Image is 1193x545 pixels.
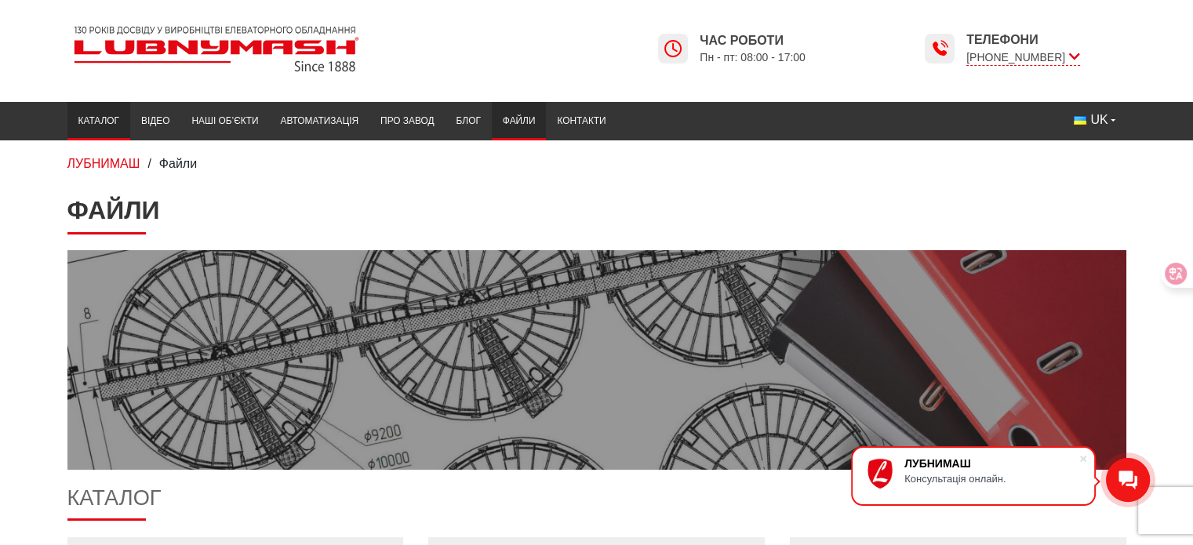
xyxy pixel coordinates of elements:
span: Телефони [966,31,1080,49]
img: Lubnymash time icon [930,39,949,58]
div: ЛУБНИМАШ [904,457,1078,470]
h2: Каталог [67,485,1126,521]
a: Про завод [369,106,445,136]
span: Час роботи [700,32,806,49]
span: UK [1090,111,1108,129]
a: ЛУБНИМАШ [67,157,140,170]
a: Контакти [546,106,617,136]
a: Каталог [67,106,130,136]
a: Файли [492,106,547,136]
div: Консультація онлайн. [904,473,1078,485]
span: Пн - пт: 08:00 - 17:00 [700,50,806,65]
span: Файли [159,157,197,170]
span: [PHONE_NUMBER] [966,49,1080,66]
img: Lubnymash [67,20,366,78]
h1: Файли [67,195,1126,234]
span: / [147,157,151,170]
a: Блог [445,106,491,136]
a: Відео [130,106,180,136]
a: Наші об’єкти [180,106,269,136]
img: Lubnymash time icon [664,39,682,58]
a: Автоматизація [269,106,369,136]
img: Українська [1074,116,1086,125]
button: UK [1063,106,1126,134]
